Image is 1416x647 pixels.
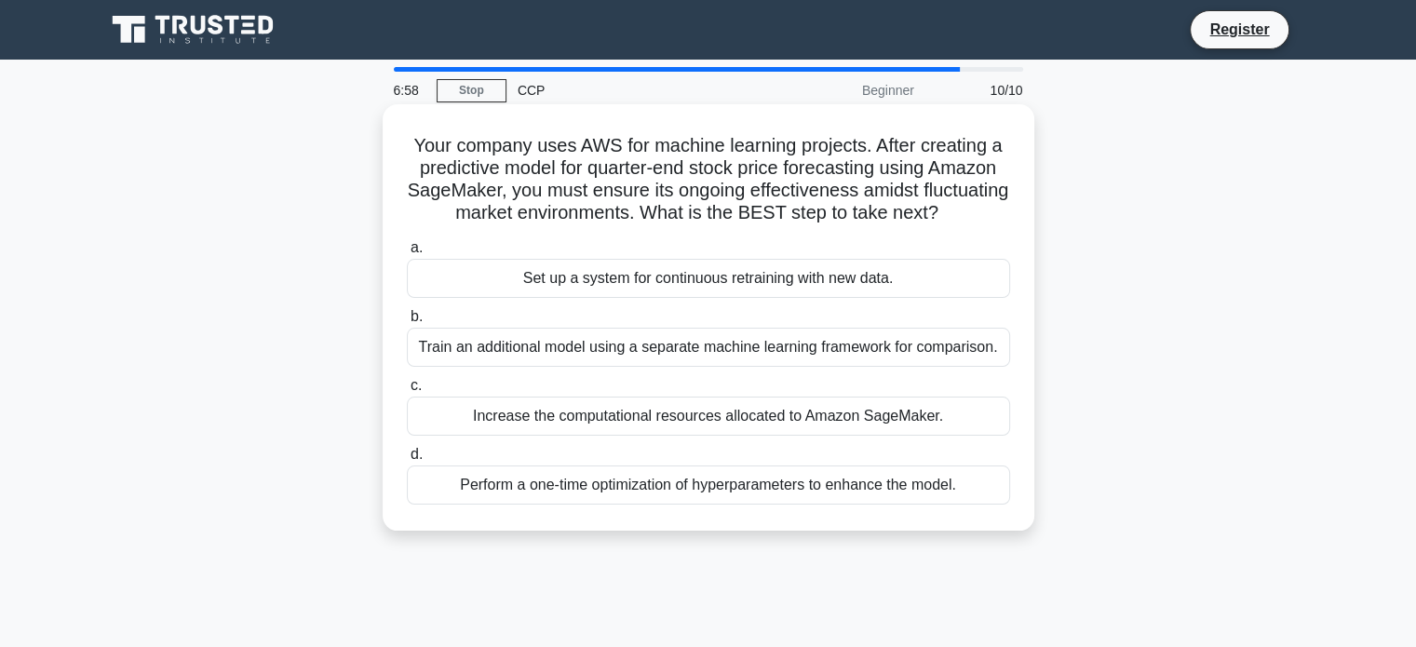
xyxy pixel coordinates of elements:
span: a. [411,239,423,255]
div: Increase the computational resources allocated to Amazon SageMaker. [407,397,1010,436]
div: Perform a one-time optimization of hyperparameters to enhance the model. [407,465,1010,505]
div: Beginner [762,72,925,109]
a: Stop [437,79,506,102]
div: Set up a system for continuous retraining with new data. [407,259,1010,298]
h5: Your company uses AWS for machine learning projects. After creating a predictive model for quarte... [405,134,1012,225]
div: Train an additional model using a separate machine learning framework for comparison. [407,328,1010,367]
span: c. [411,377,422,393]
div: CCP [506,72,762,109]
span: b. [411,308,423,324]
span: d. [411,446,423,462]
div: 10/10 [925,72,1034,109]
div: 6:58 [383,72,437,109]
a: Register [1198,18,1280,41]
